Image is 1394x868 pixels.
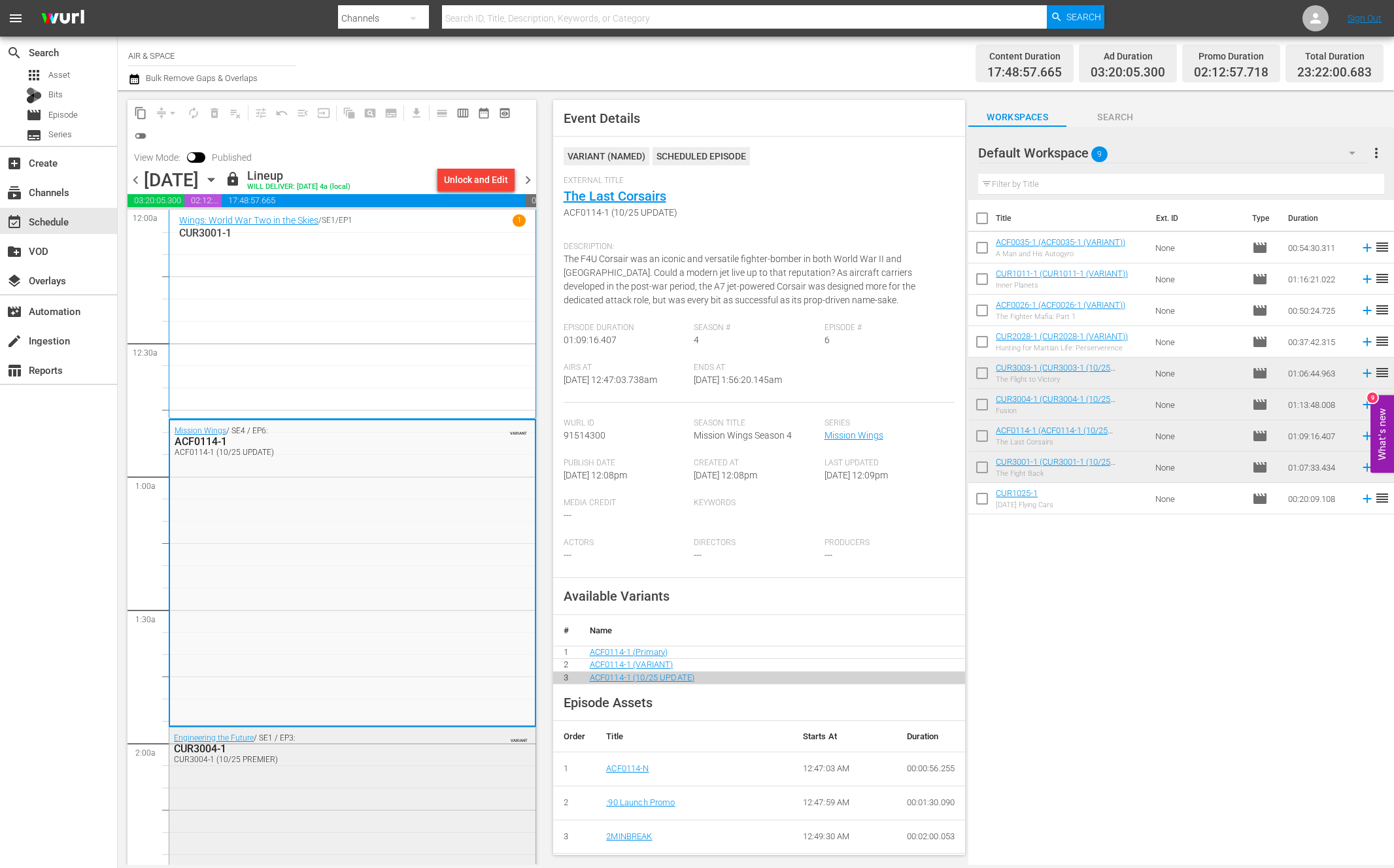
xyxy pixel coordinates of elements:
[996,269,1128,278] a: CUR1011-1 (CUR1011-1 (VARIANT))
[564,510,571,520] span: ---
[175,448,464,457] div: ACF0114-1 (10/25 UPDATE)
[996,438,1145,446] div: The Last Corsairs
[694,323,818,333] span: Season #
[1066,109,1164,125] span: Search
[1283,420,1355,452] td: 01:09:16.407
[1150,358,1247,389] td: None
[1252,365,1268,381] span: Episode
[1148,200,1244,237] th: Ext. ID
[175,426,226,435] a: Mission Wings
[1252,428,1268,444] span: Episode
[824,418,949,429] span: Series
[517,216,522,225] p: 1
[1283,483,1355,514] td: 00:20:09.108
[606,831,652,841] a: 2MINBREAK
[1374,271,1390,286] span: reorder
[26,88,42,103] div: Bits
[694,335,699,345] span: 4
[26,67,42,83] span: Asset
[1252,240,1268,256] span: Episode
[26,127,42,143] span: Series
[31,3,94,34] img: ans4CAIJ8jUAAAAAAAAAAAAAAAAAAAAAAAAgQb4GAAAAAAAAAAAAAAAAAAAAAAAAJMjXAAAAAAAAAAAAAAAAAAAAAAAAgAT5G...
[477,107,490,120] span: date_range_outlined
[510,425,527,435] span: VARIANT
[7,304,22,320] span: Automation
[996,344,1128,352] div: Hunting for Martian Life: Perserverence
[996,363,1115,382] a: CUR3003-1 (CUR3003-1 (10/25 PREMIER))
[978,135,1368,171] div: Default Workspace
[26,107,42,123] span: Episode
[590,659,673,669] a: ACF0114-1 (VARIANT)
[1360,460,1374,475] svg: Add to Schedule
[7,214,22,230] span: Schedule
[553,721,596,752] th: Order
[7,273,22,289] span: Overlays
[564,335,617,345] span: 01:09:16.407
[247,169,350,183] div: Lineup
[179,215,318,225] a: Wings: World War Two in the Skies
[590,647,668,657] a: ACF0114-1 (Primary)
[564,147,649,165] div: VARIANT ( NAMED )
[1283,326,1355,358] td: 00:37:42.315
[1252,397,1268,412] span: Episode
[553,671,579,684] td: 3
[564,430,605,441] span: 91514300
[1091,47,1165,65] div: Ad Duration
[292,103,313,124] span: Fill episodes with ad slates
[553,659,579,672] td: 2
[1360,397,1374,412] svg: Add to Schedule
[1150,326,1247,358] td: None
[1066,5,1101,29] span: Search
[334,100,360,125] span: Refresh All Search Blocks
[1047,5,1104,29] button: Search
[606,763,649,773] a: ACF0114-N
[694,538,818,548] span: Directors
[824,430,883,441] a: Mission Wings
[381,103,401,124] span: Create Series Block
[1150,420,1247,452] td: None
[694,470,757,480] span: [DATE] 12:08pm
[222,194,525,207] span: 17:48:57.665
[1150,263,1247,295] td: None
[996,501,1053,509] div: [DATE] Flying Cars
[1374,490,1390,506] span: reorder
[204,103,225,124] span: Select an event to delete
[1283,452,1355,483] td: 01:07:33.434
[564,498,688,509] span: Media Credit
[996,457,1115,476] a: CUR3001-1 (CUR3001-1 (10/25 PREMIER))
[694,430,792,441] span: Mission Wings Season 4
[564,110,640,126] span: Event Details
[1297,47,1372,65] div: Total Duration
[996,300,1125,310] a: ACF0026-1 (ACF0026-1 (VARIANT))
[553,786,596,820] td: 2
[606,797,675,807] a: :90 Launch Promo
[1360,492,1374,506] svg: Add to Schedule
[996,375,1145,384] div: The Flight to Victory
[792,786,896,820] td: 12:47:59 AM
[694,375,782,385] span: [DATE] 1:56:20.145am
[134,129,147,142] span: toggle_off
[1297,65,1372,80] span: 23:22:00.683
[1091,141,1108,168] span: 9
[987,65,1062,80] span: 17:48:57.665
[792,721,896,752] th: Starts At
[564,375,657,385] span: [DATE] 12:47:03.738am
[553,646,579,659] td: 1
[1360,366,1374,380] svg: Add to Schedule
[564,242,949,252] span: Description:
[437,168,515,192] button: Unlock and Edit
[205,152,258,163] span: Published
[1370,395,1394,473] button: Open Feedback Widget
[127,172,144,188] span: chevron_left
[7,45,22,61] span: Search
[184,194,222,207] span: 02:12:57.718
[564,550,571,560] span: ---
[564,254,915,305] span: The F4U Corsair was an iconic and versatile fighter-bomber in both World War II and [GEOGRAPHIC_D...
[996,312,1125,321] div: The Fighter Mafia: Part 1
[452,103,473,124] span: Week Calendar View
[360,103,381,124] span: Create Search Block
[8,10,24,26] span: menu
[134,107,147,120] span: content_copy
[987,47,1062,65] div: Content Duration
[564,363,688,373] span: Airs At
